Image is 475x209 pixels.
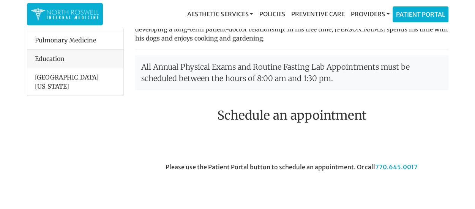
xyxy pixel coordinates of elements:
[27,31,123,50] li: Pulmonary Medicine
[135,55,448,90] p: All Annual Physical Exams and Routine Fasting Lab Appointments must be scheduled between the hour...
[256,6,288,22] a: Policies
[129,162,454,205] div: Please use the Patient Portal button to schedule an appointment. Or call
[347,6,392,22] a: Providers
[184,6,256,22] a: Aesthetic Services
[27,68,123,95] li: [GEOGRAPHIC_DATA][US_STATE]
[288,6,347,22] a: Preventive Care
[135,108,448,123] h2: Schedule an appointment
[375,163,418,171] a: 770.645.0017
[31,7,99,22] img: North Roswell Internal Medicine
[27,50,123,68] div: Education
[393,7,448,22] a: Patient Portal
